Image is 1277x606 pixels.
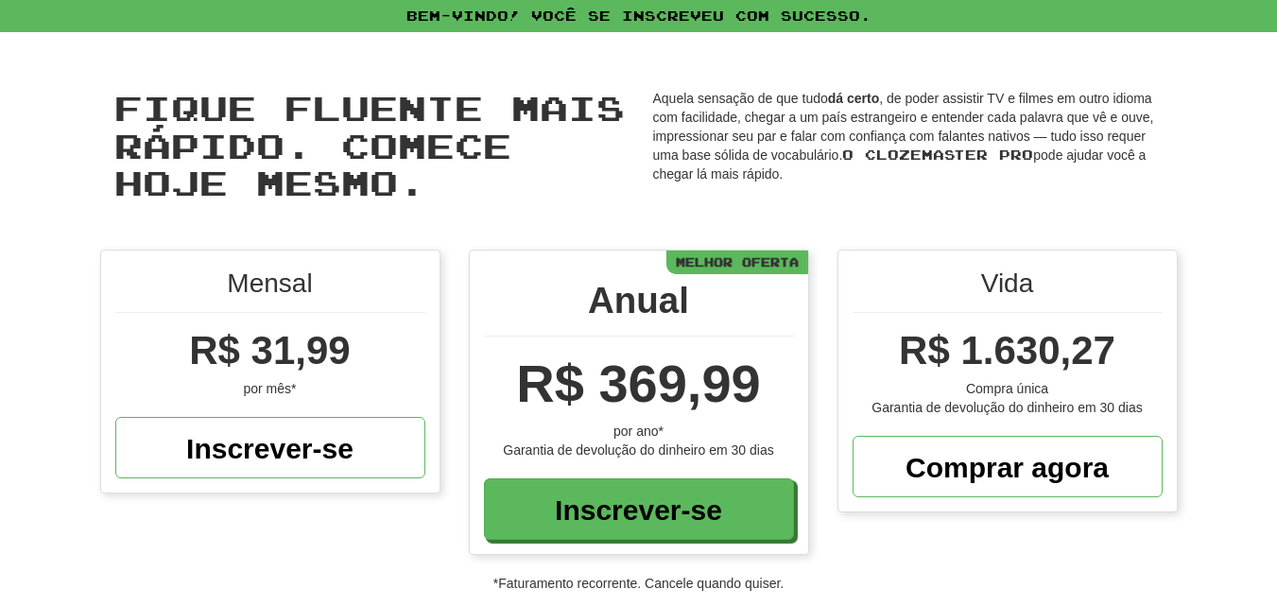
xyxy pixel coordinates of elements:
a: Inscrever-se [115,417,425,478]
font: por ano* [613,424,664,439]
font: *Faturamento recorrente. Cancele quando quiser. [493,576,784,591]
font: O Clozemaster Pro [842,147,1033,163]
font: R$ 1.630,27 [899,328,1115,372]
a: Comprar agora [853,436,1163,497]
font: Comprar agora [906,452,1109,483]
font: dá certo [828,91,879,106]
font: Aquela sensação de que tudo [653,91,828,106]
font: R$ 369,99 [516,354,760,413]
font: Compra única [966,381,1048,396]
font: Vida [981,268,1034,298]
font: Garantia de devolução do dinheiro em 30 dias [871,400,1142,415]
font: Fique fluente mais rápido. Comece hoje mesmo. [114,87,625,202]
a: Inscrever-se [484,478,794,540]
font: , de poder assistir TV e filmes em outro idioma com facilidade, chegar a um país estrangeiro e en... [653,91,1154,163]
font: Bem-vindo! Você se inscreveu com sucesso. [406,8,871,24]
font: Garantia de devolução do dinheiro em 30 dias [503,442,773,458]
font: R$ 31,99 [189,328,350,372]
font: Anual [588,280,689,320]
font: Melhor oferta [676,255,799,268]
font: Inscrever-se [186,433,354,464]
font: Mensal [227,268,312,298]
font: por mês* [243,381,296,396]
font: Inscrever-se [555,494,722,526]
